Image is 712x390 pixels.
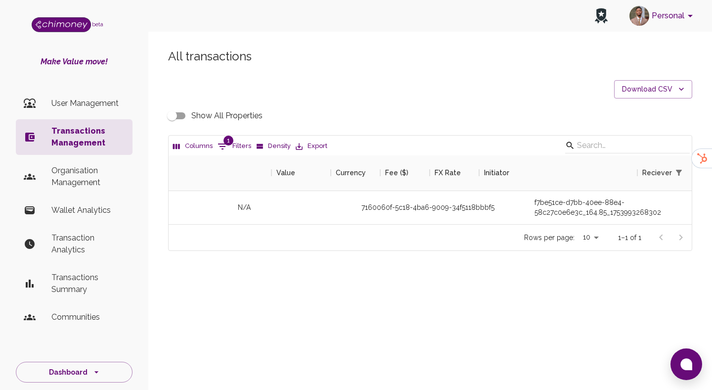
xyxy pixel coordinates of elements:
[524,233,575,243] p: Rows per page:
[577,138,675,153] input: Search…
[51,125,125,149] p: Transactions Management
[51,97,125,109] p: User Management
[670,348,702,380] button: Open chat window
[168,49,692,64] h5: All transactions
[614,80,692,98] button: Download CSV
[32,17,91,32] img: Logo
[484,155,509,191] div: Initiator
[51,165,125,189] p: Organisation Management
[271,155,331,191] div: Value
[672,166,686,180] button: Show filters
[331,155,380,191] div: Currency
[642,155,672,191] div: Reciever
[92,21,103,27] span: beta
[191,110,263,122] span: Show All Properties
[336,155,366,191] div: Currency
[565,138,690,155] div: Search
[254,139,293,154] button: Density
[385,155,408,191] div: Fee ($)
[672,166,686,180] div: 1 active filter
[618,233,641,243] p: 1–1 of 1
[629,6,649,26] img: avatar
[361,202,494,212] div: 7160060f-5c18-4ba6-9009-34f5118bbbf5
[686,166,700,180] button: Sort
[479,155,637,191] div: Initiator
[51,311,125,323] p: Communities
[51,272,125,295] p: Transactions Summary
[215,139,254,154] button: Show filters
[293,139,330,154] button: Export
[171,139,215,154] button: Select columns
[16,362,133,383] button: Dashboard
[435,155,461,191] div: FX Rate
[223,136,233,146] span: 1
[380,155,430,191] div: Fee ($)
[578,230,602,244] div: 10
[51,204,125,216] p: Wallet Analytics
[238,202,251,212] span: N/A
[430,155,479,191] div: FX Rate
[51,232,125,256] p: Transaction Analytics
[276,155,295,191] div: Value
[625,3,700,29] button: account of current user
[74,155,271,191] div: Issue ID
